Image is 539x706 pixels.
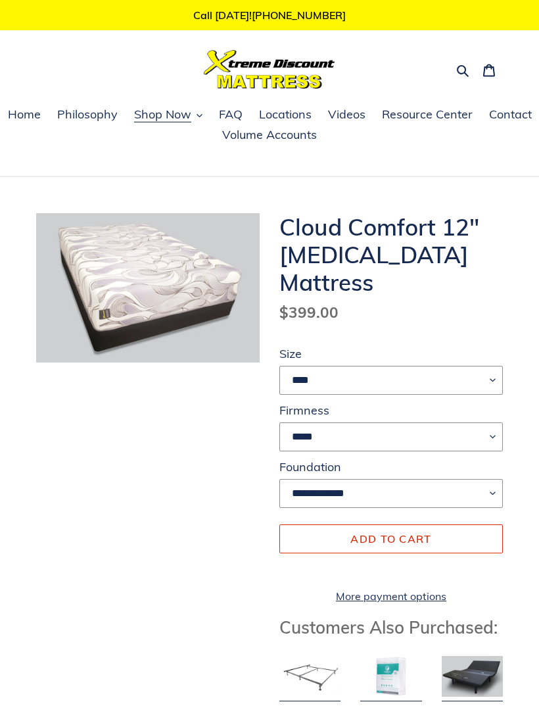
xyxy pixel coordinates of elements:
[442,656,503,697] img: Adjustable Base
[360,656,421,697] img: Mattress Protector
[222,127,317,143] span: Volume Accounts
[134,107,191,122] span: Shop Now
[216,126,323,145] a: Volume Accounts
[252,9,346,22] a: [PHONE_NUMBER]
[8,107,41,122] span: Home
[252,105,318,125] a: Locations
[375,105,479,125] a: Resource Center
[219,107,243,122] span: FAQ
[382,107,473,122] span: Resource Center
[1,105,47,125] a: Home
[259,107,312,122] span: Locations
[321,105,372,125] a: Videos
[279,401,503,419] label: Firmness
[57,107,118,122] span: Philosophy
[328,107,365,122] span: Videos
[204,50,335,89] img: Xtreme Discount Mattress
[212,105,249,125] a: FAQ
[350,532,431,545] span: Add to cart
[51,105,124,125] a: Philosophy
[128,105,209,125] button: Shop Now
[279,213,503,296] h1: Cloud Comfort 12" [MEDICAL_DATA] Mattress
[489,107,532,122] span: Contact
[279,588,503,604] a: More payment options
[482,105,538,125] a: Contact
[279,656,340,697] img: Bed Frame
[279,617,503,638] h3: Customers Also Purchased:
[279,524,503,553] button: Add to cart
[279,345,503,363] label: Size
[279,458,503,476] label: Foundation
[279,303,339,322] span: $399.00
